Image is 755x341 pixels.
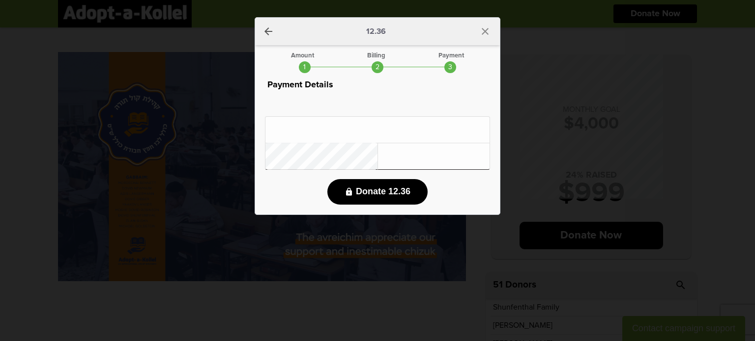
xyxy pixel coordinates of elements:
i: close [479,26,491,37]
div: 1 [299,61,311,73]
div: Payment [438,52,464,59]
p: 12.36 [366,27,386,35]
i: lock [345,187,353,196]
p: Payment Details [265,78,490,92]
button: lock Donate 12.36 [327,179,428,205]
div: 2 [372,61,383,73]
span: Donate 12.36 [356,186,410,197]
div: 3 [444,61,456,73]
div: Amount [291,52,314,59]
a: arrow_back [262,26,274,37]
div: Billing [367,52,385,59]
